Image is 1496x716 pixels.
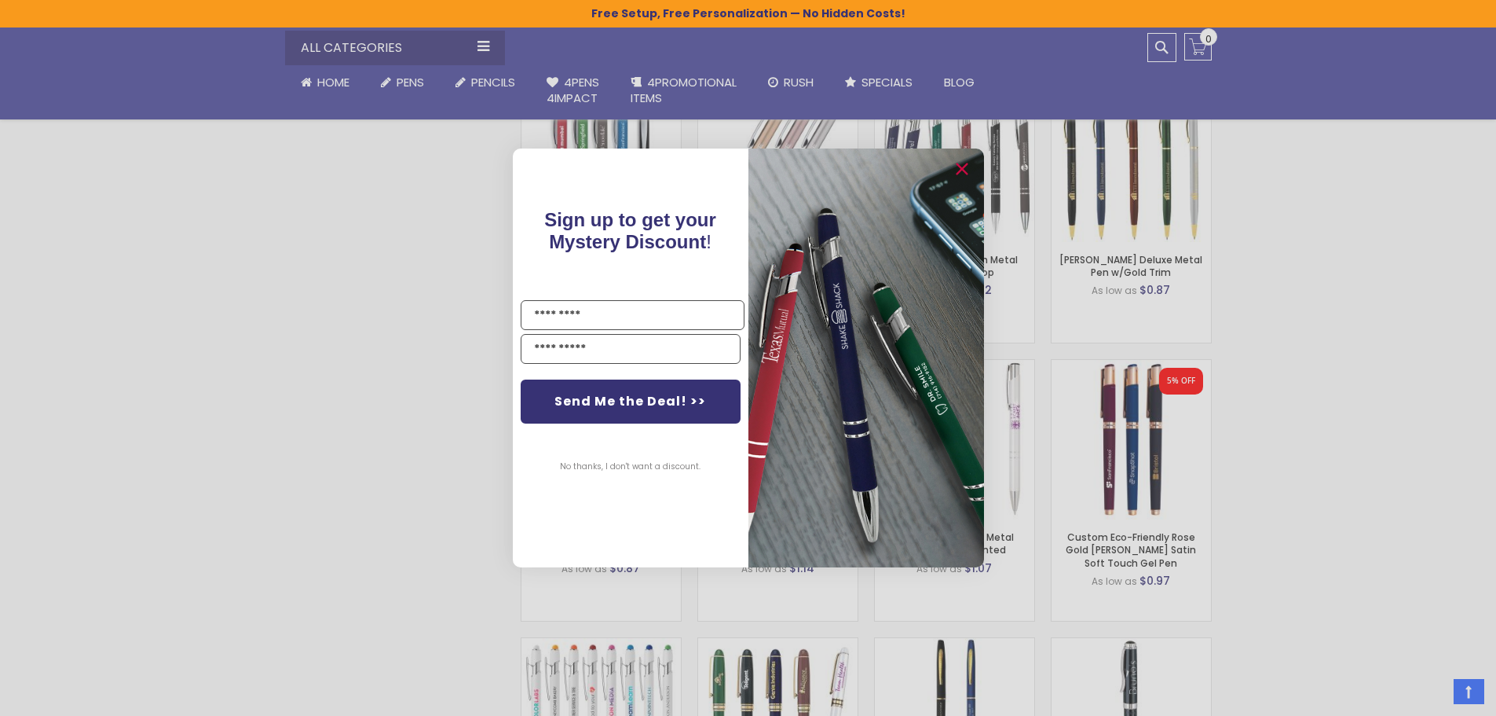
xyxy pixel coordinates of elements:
button: Send Me the Deal! >> [521,380,741,424]
input: YOUR EMAIL [521,334,741,364]
img: 081b18bf-2f98-4675-a917-09431eb06994.jpeg [748,149,984,567]
button: No thanks, I don't want a discount. [552,447,708,487]
span: ! [544,209,716,252]
span: Sign up to get your Mystery Discount [544,209,716,252]
button: Close dialog [949,156,975,182]
iframe: Google Customer Reviews [1366,674,1496,716]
